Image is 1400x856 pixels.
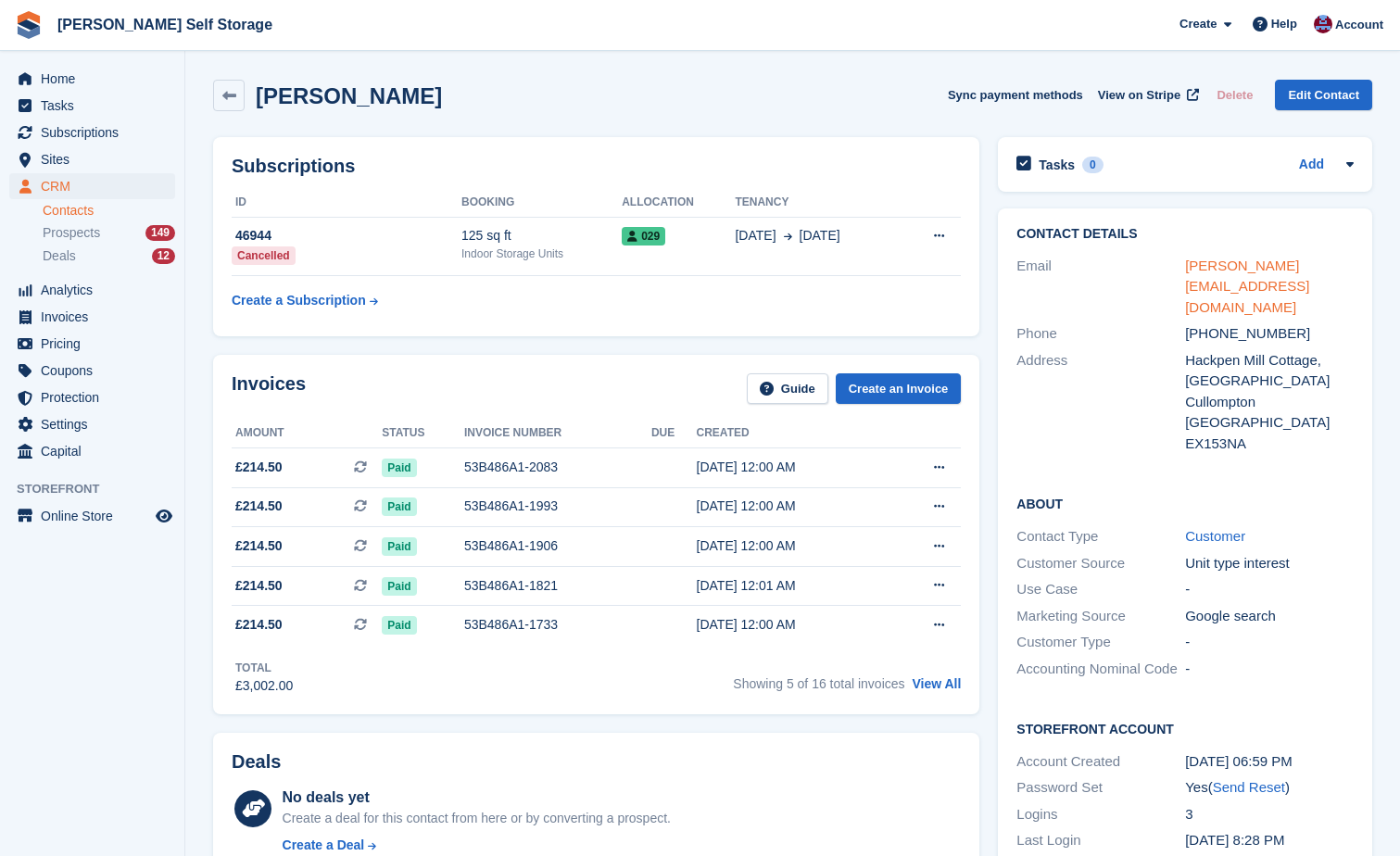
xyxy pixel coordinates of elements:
a: menu [9,93,175,119]
div: - [1185,579,1354,600]
th: Due [651,419,697,448]
time: 2024-07-16 19:28:05 UTC [1185,832,1284,848]
div: Cancelled [232,246,296,265]
a: Create an Invoice [836,373,962,404]
div: 46944 [232,226,461,245]
a: menu [9,503,175,529]
a: Send Reset [1213,779,1285,795]
div: Cullompton [1185,392,1354,413]
th: ID [232,188,461,218]
div: 53B486A1-1993 [464,497,651,516]
div: 53B486A1-1733 [464,615,651,635]
div: £3,002.00 [235,676,293,696]
div: Create a deal for this contact from here or by converting a prospect. [283,809,671,828]
span: ( ) [1208,779,1290,795]
a: menu [9,120,175,145]
span: Settings [41,411,152,437]
div: [DATE] 12:00 AM [697,615,887,635]
a: [PERSON_NAME] Self Storage [50,9,280,40]
div: 125 sq ft [461,226,622,245]
th: Amount [232,419,382,448]
div: Email [1016,256,1185,319]
span: Tasks [41,93,152,119]
span: Create [1179,15,1217,33]
div: Create a Deal [283,836,365,855]
a: menu [9,173,175,199]
a: View on Stripe [1091,80,1203,110]
div: 3 [1185,804,1354,825]
a: Create a Subscription [232,283,378,318]
h2: Contact Details [1016,227,1354,242]
div: [DATE] 12:00 AM [697,497,887,516]
span: Home [41,66,152,92]
div: [PHONE_NUMBER] [1185,323,1354,345]
img: Tracy Bailey [1314,15,1332,33]
a: Add [1299,155,1324,176]
div: 53B486A1-1821 [464,576,651,596]
div: Phone [1016,323,1185,345]
div: Password Set [1016,777,1185,799]
span: Account [1335,16,1383,34]
span: Paid [382,537,416,556]
span: £214.50 [235,497,283,516]
a: menu [9,146,175,172]
div: Customer Type [1016,632,1185,653]
a: menu [9,438,175,464]
button: Sync payment methods [948,80,1083,110]
span: £214.50 [235,576,283,596]
div: Last Login [1016,830,1185,851]
span: £214.50 [235,458,283,477]
div: [GEOGRAPHIC_DATA] [1185,412,1354,434]
a: menu [9,66,175,92]
div: [DATE] 12:00 AM [697,536,887,556]
div: Hackpen Mill Cottage, [GEOGRAPHIC_DATA] [1185,350,1354,392]
div: Google search [1185,606,1354,627]
div: 53B486A1-1906 [464,536,651,556]
div: Unit type interest [1185,553,1354,574]
div: - [1185,632,1354,653]
span: Paid [382,459,416,477]
span: Capital [41,438,152,464]
div: Indoor Storage Units [461,245,622,262]
div: [DATE] 12:01 AM [697,576,887,596]
span: Paid [382,616,416,635]
div: Contact Type [1016,526,1185,548]
th: Status [382,419,464,448]
th: Created [697,419,887,448]
h2: Tasks [1039,157,1075,173]
div: EX153NA [1185,434,1354,455]
a: menu [9,358,175,384]
div: Use Case [1016,579,1185,600]
a: menu [9,304,175,330]
div: Customer Source [1016,553,1185,574]
span: Coupons [41,358,152,384]
div: Yes [1185,777,1354,799]
span: Paid [382,577,416,596]
a: Preview store [153,505,175,527]
h2: Deals [232,751,281,773]
a: menu [9,277,175,303]
h2: About [1016,494,1354,512]
span: Deals [43,247,76,265]
h2: Storefront Account [1016,719,1354,737]
span: Pricing [41,331,152,357]
h2: [PERSON_NAME] [256,83,442,108]
a: Customer [1185,528,1245,544]
span: [DATE] [735,226,776,245]
span: CRM [41,173,152,199]
div: 12 [152,248,175,264]
span: Prospects [43,224,100,242]
div: 0 [1082,157,1104,173]
a: Contacts [43,202,175,220]
div: 149 [145,225,175,241]
span: Subscriptions [41,120,152,145]
div: Accounting Nominal Code [1016,659,1185,680]
span: View on Stripe [1098,86,1180,105]
span: Help [1271,15,1297,33]
div: Logins [1016,804,1185,825]
a: Deals 12 [43,246,175,266]
div: Address [1016,350,1185,455]
img: stora-icon-8386f47178a22dfd0bd8f6a31ec36ba5ce8667c1dd55bd0f319d3a0aa187defe.svg [15,11,43,39]
span: 029 [622,227,665,245]
div: - [1185,659,1354,680]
